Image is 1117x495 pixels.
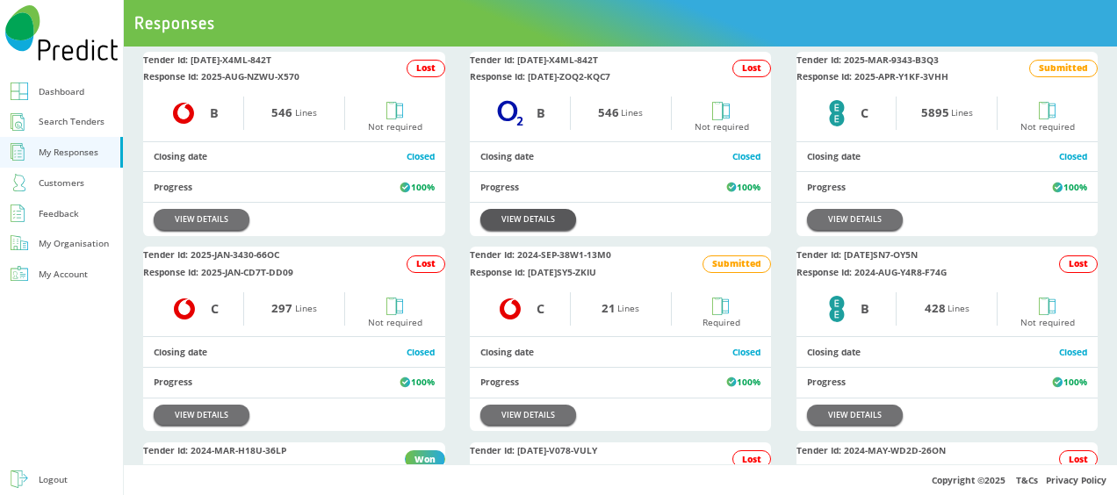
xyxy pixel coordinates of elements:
div: 100% [1052,179,1087,196]
div: Closed [1059,344,1087,361]
div: C [211,300,219,317]
div: Response Id: [DATE]RL-2TPZ [796,459,946,476]
a: VIEW DETAILS [154,209,249,229]
div: Lost [1059,255,1098,273]
div: Closing date [143,141,444,173]
div: Lost [732,60,771,77]
div: Required [703,298,740,331]
div: Search Tenders [39,113,104,130]
div: Logout [39,471,68,488]
div: Lines [244,292,344,326]
div: Closed [407,344,435,361]
a: VIEW DETAILS [807,209,903,229]
div: Closed [732,344,760,361]
div: Closed [1059,148,1087,165]
div: 100% [400,179,435,196]
div: Lost [407,60,445,77]
a: VIEW DETAILS [480,209,576,229]
div: Closed [732,148,760,165]
div: Lost [407,255,445,273]
div: Response Id: 2025-JAN-CD7T-DD09 [143,264,293,281]
div: 297 [271,300,292,317]
div: Response Id: 2025-APR-Y1KF-3VHH [796,68,948,85]
div: 100% [726,179,761,196]
div: Not required [368,102,422,135]
div: Won [405,450,445,468]
div: Tender Id: 2024-MAR-H18U-36LP [143,442,286,459]
div: Submitted [703,255,771,273]
div: 546 [598,104,619,121]
div: Tender Id: [DATE]-V078-VULY [470,442,620,459]
div: Not required [695,102,749,135]
div: Tender Id: [DATE]SN7-OY5N [796,247,947,263]
div: 428 [925,300,946,317]
div: Lines [571,97,671,130]
div: Tender Id: 2025-MAR-9343-B3Q3 [796,52,948,68]
div: Tender Id: 2024-MAY-WD2D-26ON [796,442,946,459]
div: Response Id: [DATE]-ZOQ2-KQC7 [470,68,610,85]
div: Lines [897,292,997,326]
div: My Organisation [39,235,109,252]
div: Lines [571,292,671,326]
div: Progress [143,368,444,398]
div: Lines [244,97,344,130]
a: VIEW DETAILS [480,405,576,425]
div: 546 [271,104,292,121]
div: C [861,104,868,121]
div: Tender Id: [DATE]-X4ML-842T [470,52,610,68]
div: Copyright © 2025 [124,464,1117,495]
div: Response Id: [DATE]SY5-ZKIU [470,264,611,281]
div: Tender Id: 2025-JAN-3430-66OC [143,247,293,263]
div: Not required [1020,298,1075,331]
div: Progress [143,172,444,203]
div: Lost [1059,450,1098,468]
div: Dashboard [39,83,84,100]
div: Response Id: 2024-AUG-Y4R8-F74G [796,264,947,281]
div: Closed [407,148,435,165]
div: 100% [1052,374,1087,391]
div: C [537,300,544,317]
div: My Account [39,266,88,283]
div: Tender Id: 2024-SEP-38W1-13M0 [470,247,611,263]
div: 100% [400,374,435,391]
a: Privacy Policy [1046,474,1106,486]
a: T&Cs [1016,474,1038,486]
div: Progress [470,172,771,203]
div: Response Id: [DATE]A5P-667P [143,459,286,476]
div: Customers [39,175,84,191]
img: Predict Mobile [5,5,118,61]
div: 21 [602,300,616,317]
div: Tender Id: [DATE]-X4ML-842T [143,52,299,68]
div: Closing date [796,336,1098,368]
div: Response Id: 2025-AUG-NZWU-X570 [143,68,299,85]
div: Submitted [1029,60,1098,77]
div: Progress [796,172,1098,203]
div: Not required [368,298,422,331]
div: Response Id: 2024-AUG-IVCL-9L8W [470,459,620,476]
div: B [537,104,545,121]
a: VIEW DETAILS [807,405,903,425]
div: My Responses [39,144,98,161]
div: B [210,104,219,121]
div: Progress [796,368,1098,398]
div: 5895 [921,104,949,121]
div: Not required [1020,102,1075,135]
div: 100% [726,374,761,391]
div: Closing date [796,141,1098,173]
div: Closing date [143,336,444,368]
div: Lost [732,450,771,468]
a: VIEW DETAILS [154,405,249,425]
div: Feedback [39,205,79,222]
div: Closing date [470,336,771,368]
div: Progress [470,368,771,398]
div: B [861,300,869,317]
div: Lines [897,97,997,130]
div: Closing date [470,141,771,173]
